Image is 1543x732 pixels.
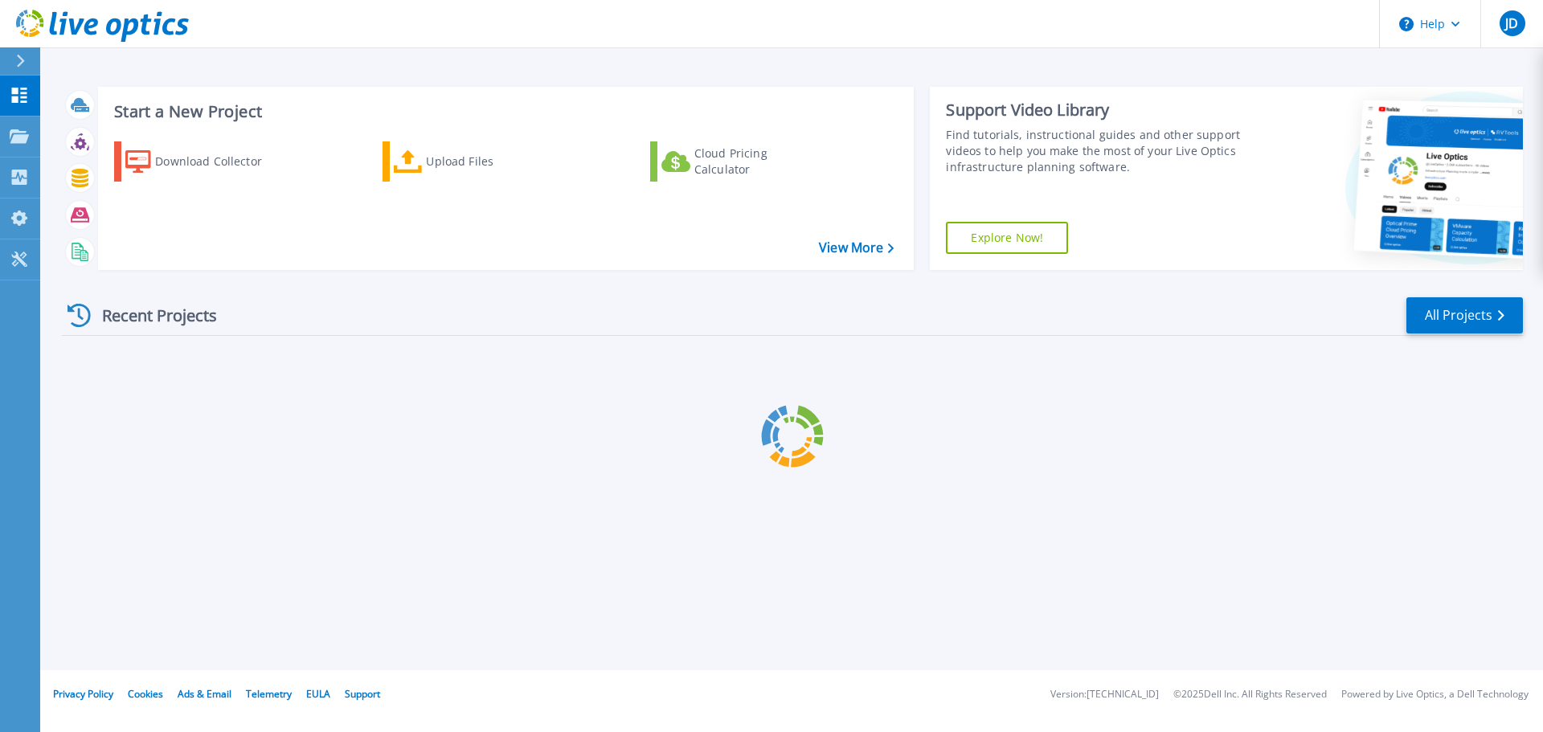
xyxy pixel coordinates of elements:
a: Ads & Email [178,687,231,701]
a: Support [345,687,380,701]
li: Version: [TECHNICAL_ID] [1050,689,1159,700]
a: Cloud Pricing Calculator [650,141,829,182]
a: All Projects [1406,297,1523,333]
a: View More [819,240,894,256]
div: Support Video Library [946,100,1248,121]
a: Telemetry [246,687,292,701]
div: Download Collector [155,145,284,178]
div: Recent Projects [62,296,239,335]
div: Cloud Pricing Calculator [694,145,823,178]
div: Upload Files [426,145,555,178]
a: Cookies [128,687,163,701]
span: JD [1505,17,1518,30]
a: EULA [306,687,330,701]
a: Upload Files [383,141,562,182]
a: Download Collector [114,141,293,182]
a: Privacy Policy [53,687,113,701]
li: © 2025 Dell Inc. All Rights Reserved [1173,689,1327,700]
h3: Start a New Project [114,103,894,121]
div: Find tutorials, instructional guides and other support videos to help you make the most of your L... [946,127,1248,175]
li: Powered by Live Optics, a Dell Technology [1341,689,1529,700]
a: Explore Now! [946,222,1068,254]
